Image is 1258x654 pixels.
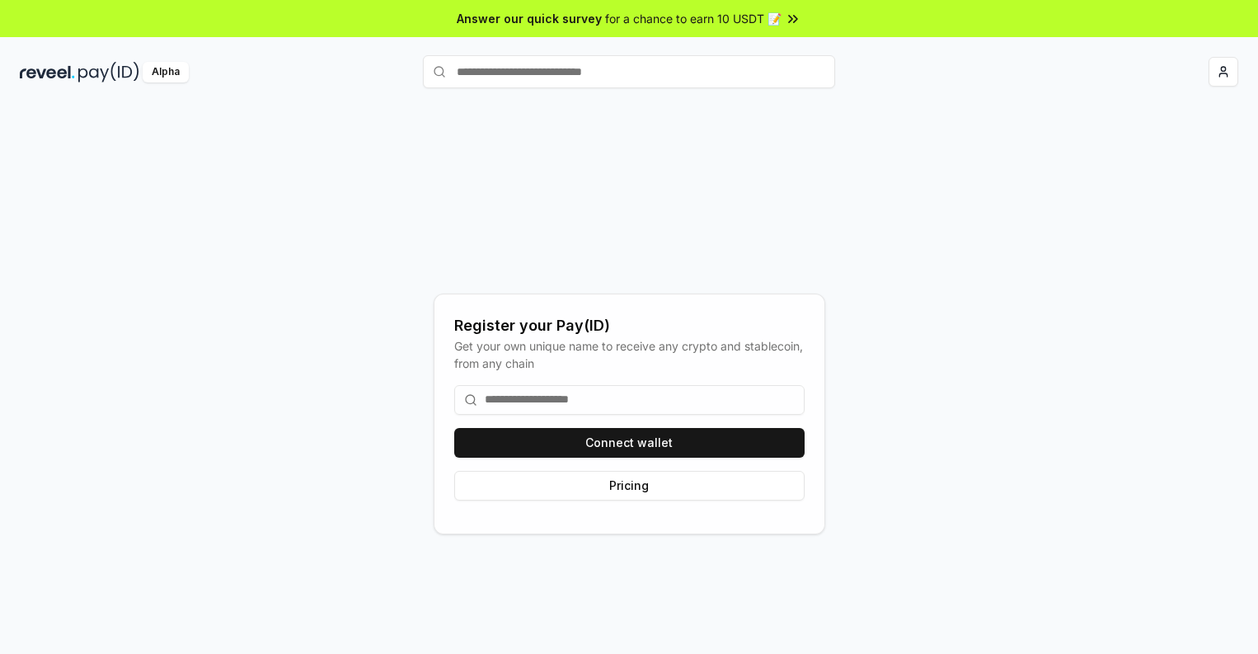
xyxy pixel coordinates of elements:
div: Alpha [143,62,189,82]
span: Answer our quick survey [457,10,602,27]
button: Pricing [454,471,805,501]
span: for a chance to earn 10 USDT 📝 [605,10,782,27]
div: Register your Pay(ID) [454,314,805,337]
img: reveel_dark [20,62,75,82]
div: Get your own unique name to receive any crypto and stablecoin, from any chain [454,337,805,372]
button: Connect wallet [454,428,805,458]
img: pay_id [78,62,139,82]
